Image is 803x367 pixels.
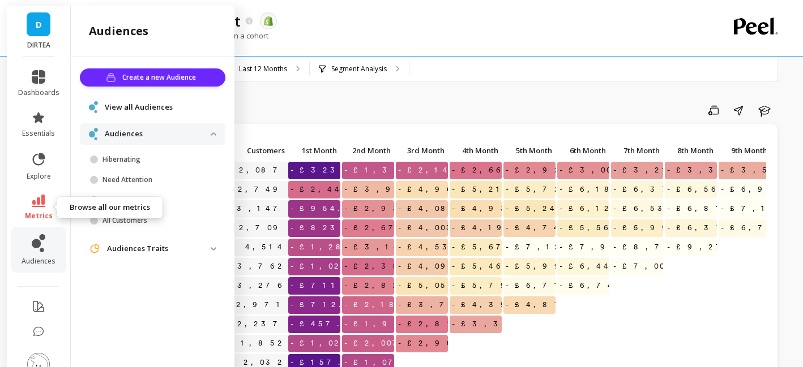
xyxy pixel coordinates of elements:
[396,200,488,217] span: -£4,084.29
[503,219,598,236] span: -£4,743.41
[25,211,53,221] span: metrics
[721,146,767,155] span: 9th Month
[396,219,486,236] span: -£4,003.68
[450,239,544,256] span: -£5,678.25
[102,175,211,184] p: Need Attention
[102,196,211,205] p: Can't Lose Them
[559,146,606,155] span: 6th Month
[395,143,449,160] div: Toggle SortBy
[557,200,652,217] span: -£6,122.97
[105,102,173,113] span: View all Audiences
[557,143,610,160] div: Toggle SortBy
[288,296,371,313] span: -£712.78
[503,143,556,158] p: 5th Month
[613,146,660,155] span: 7th Month
[611,200,705,217] span: -£6,534.72
[557,258,639,275] span: -£6,440.50
[450,162,548,179] span: -£2,669.39
[344,146,391,155] span: 2nd Month
[449,143,503,160] div: Toggle SortBy
[288,335,377,352] span: -£1,022.27
[341,143,395,160] div: Toggle SortBy
[288,239,387,256] span: -£1,287.29
[557,143,609,158] p: 6th Month
[89,243,100,254] img: navigation item icon
[557,162,652,179] span: -£3,009.82
[234,296,288,313] a: 2,971
[450,316,554,333] span: -£3,384.81
[503,277,594,294] span: -£6,714.66
[220,143,274,160] div: Toggle SortBy
[342,277,432,294] span: -£2,824.42
[396,181,494,198] span: -£4,967.27
[18,41,59,50] p: DIRTEA
[611,162,709,179] span: -£3,210.87
[263,16,274,26] img: api.shopify.svg
[288,143,341,160] div: Toggle SortBy
[238,335,288,352] a: 1,852
[342,181,445,198] span: -£3,937.42
[288,219,362,236] span: -£823.00
[331,64,387,74] p: Segment Analysis
[503,296,600,313] span: -£4,811.53
[396,258,489,275] span: -£4,095.81
[503,181,599,198] span: -£5,721.48
[665,143,717,158] p: 8th Month
[234,200,288,217] a: 3,147
[235,316,288,333] a: 2,237
[211,132,216,136] img: down caret icon
[398,146,445,155] span: 3rd Month
[243,239,288,256] a: 4,514
[718,143,772,160] div: Toggle SortBy
[288,200,370,217] span: -£954.38
[288,258,383,275] span: -£1,021.79
[342,316,446,333] span: -£1,929.39
[450,200,551,217] span: -£4,939.08
[89,23,148,39] h2: audiences
[611,219,719,236] span: -£5,998.87
[396,239,486,256] span: -£4,532.41
[105,102,216,113] a: View all Audiences
[342,258,445,275] span: -£2,385.33
[102,155,211,164] p: Hibernating
[396,277,483,294] span: -£5,057.65
[27,172,51,181] span: explore
[36,18,42,31] span: D
[450,258,534,275] span: -£5,460.51
[450,143,502,158] p: 4th Month
[452,146,498,155] span: 4th Month
[664,143,718,160] div: Toggle SortBy
[235,277,288,294] a: 3,276
[719,143,771,158] p: 9th Month
[396,335,480,352] span: -£2,902.00
[503,239,599,256] span: -£7,126.81
[342,162,443,179] span: -£1,314.37
[557,219,651,236] span: -£5,562.88
[235,258,288,275] a: 3,762
[611,239,705,256] span: -£8,762.55
[667,146,714,155] span: 8th Month
[665,162,766,179] span: -£3,338.40
[291,146,337,155] span: 1st Month
[107,243,211,254] p: Audiences Traits
[102,216,211,225] p: All Customers
[211,247,216,251] img: down caret icon
[450,181,541,198] span: -£5,211.48
[503,162,597,179] span: -£2,928.56
[288,316,365,333] span: -£457.53
[450,296,553,313] span: -£4,399.43
[450,219,544,236] span: -£4,196.43
[503,258,602,275] span: -£5,999.54
[506,146,552,155] span: 5th Month
[396,143,448,158] p: 3rd Month
[396,162,489,179] span: -£2,148.30
[18,88,59,97] span: dashboards
[557,277,644,294] span: -£6,745.06
[665,181,754,198] span: -£6,561.03
[342,239,441,256] span: -£3,147.36
[611,181,711,198] span: -£6,371.76
[665,219,762,236] span: -£6,311.71
[611,258,702,275] span: -£7,003.51
[342,200,436,217] span: -£2,935.65
[237,219,288,236] a: 2,709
